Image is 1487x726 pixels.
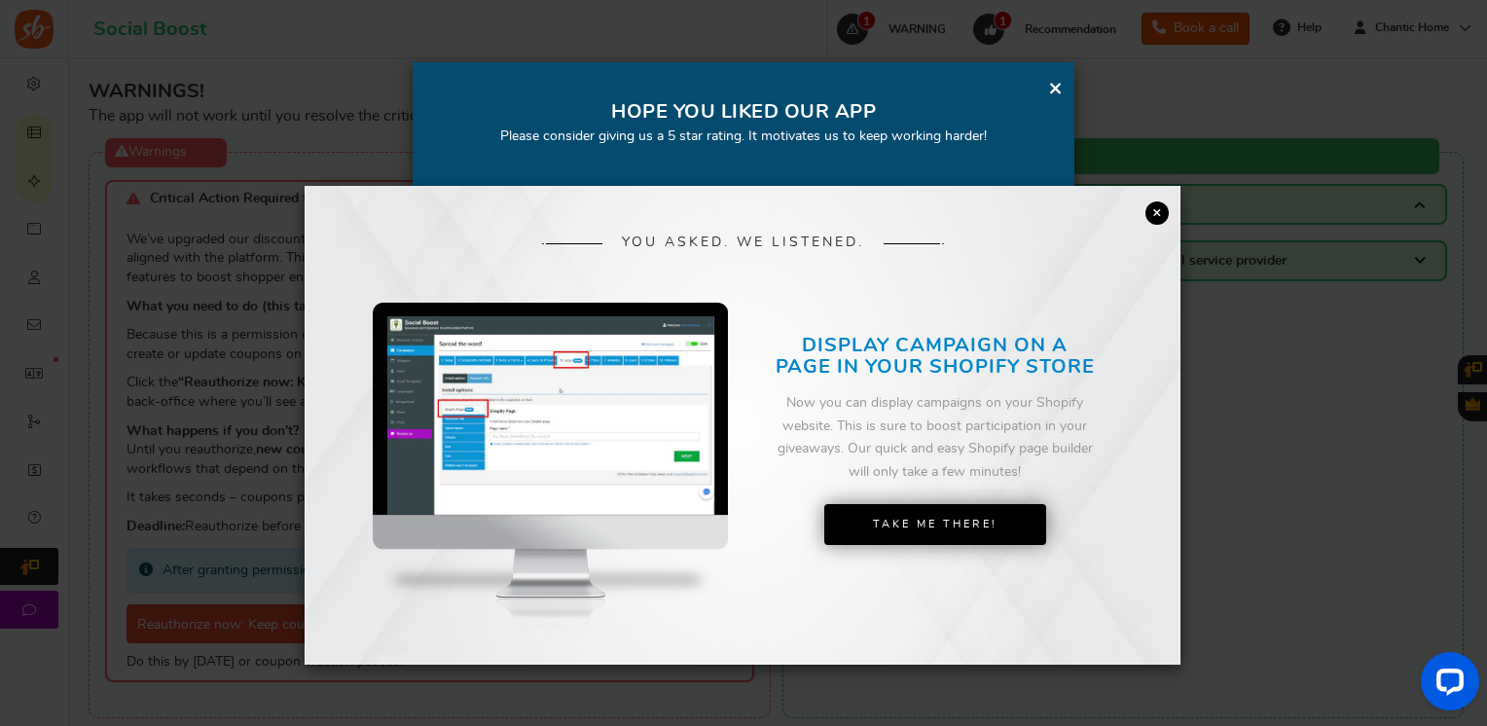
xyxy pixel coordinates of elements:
[1405,644,1487,726] iframe: LiveChat chat widget
[387,316,714,515] img: screenshot
[622,236,864,250] span: YOU ASKED. WE LISTENED.
[774,392,1097,485] div: Now you can display campaigns on your Shopify website. This is sure to boost participation in you...
[774,335,1097,378] h2: DISPLAY CAMPAIGN ON A PAGE IN YOUR SHOPIFY STORE
[824,504,1046,545] a: Take Me There!
[373,303,728,663] img: mockup
[1145,201,1169,225] a: ×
